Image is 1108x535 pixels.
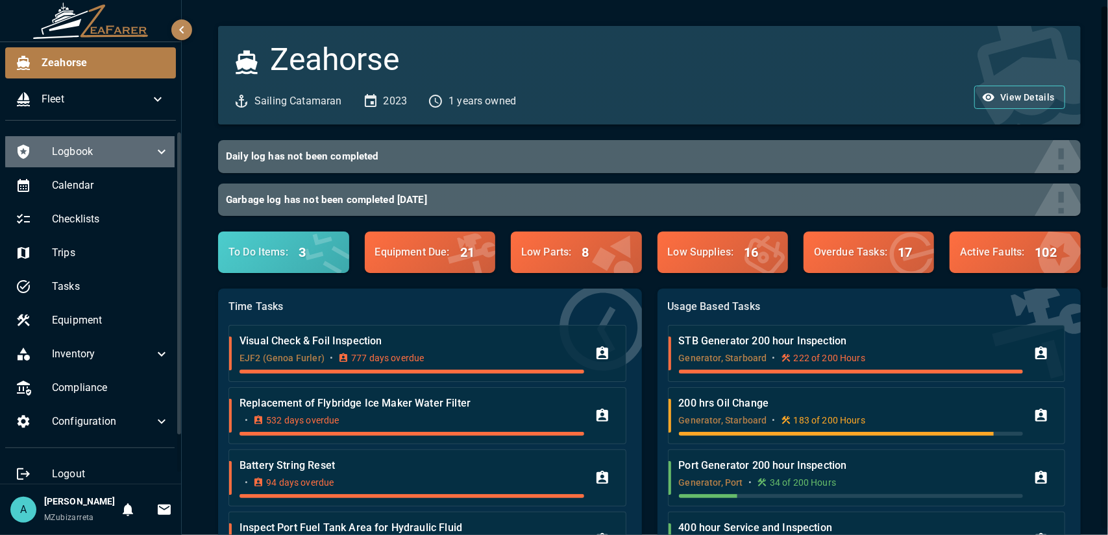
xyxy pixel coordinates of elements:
p: • [245,414,248,427]
p: 34 of 200 Hours [770,476,836,489]
span: Fleet [42,91,150,107]
div: Zeahorse [5,47,176,78]
div: Trips [5,237,180,268]
p: Battery String Reset [240,458,584,473]
p: • [748,476,752,489]
button: Assign Task [589,465,615,491]
div: Tasks [5,271,180,302]
span: Trips [52,245,169,261]
p: • [245,476,248,489]
div: Inventory [5,339,180,370]
h6: Daily log has not been completed [226,148,1063,165]
h6: 3 [299,242,306,263]
div: Compliance [5,372,180,403]
p: STB Generator 200 hour Inspection [679,333,1023,349]
h3: Zeahorse [270,42,399,78]
h6: 21 [460,242,474,263]
p: 94 days overdue [266,476,334,489]
span: Zeahorse [42,55,166,71]
h6: [PERSON_NAME] [44,495,115,509]
p: Active Faults : [960,244,1024,260]
p: Usage Based Tasks [668,299,1070,315]
span: Checklists [52,211,169,227]
img: ZeaFarer Logo [32,3,149,39]
h6: 102 [1035,242,1057,263]
p: Generator, Port [679,476,743,489]
button: Notifications [115,497,141,523]
p: Low Parts : [521,244,572,260]
button: Assign Task [589,403,615,429]
p: 183 of 200 Hours [794,414,865,427]
span: Tasks [52,279,169,294]
span: Inventory [52,346,154,362]
button: Garbage log has not been completed [DATE] [218,184,1081,217]
div: Logout [5,458,180,490]
span: Equipment [52,313,169,328]
p: 200 hrs Oil Change [679,396,1023,411]
p: Visual Check & Foil Inspection [240,333,584,349]
button: Invitations [151,497,177,523]
h6: Garbage log has not been completed [DATE] [226,191,1063,209]
p: 222 of 200 Hours [794,351,865,364]
p: 1 years owned [449,93,516,109]
p: Replacement of Flybridge Ice Maker Water Filter [240,396,584,411]
p: To Do Items : [228,244,288,260]
p: EJF2 (Genoa Furler) [240,351,325,364]
button: Daily log has not been completed [218,140,1081,173]
p: Port Generator 200 hour Inspection [679,458,1023,473]
p: 777 days overdue [351,351,424,364]
span: Configuration [52,414,154,429]
h6: 8 [582,242,589,263]
button: Assign Task [1028,465,1054,491]
h6: 17 [898,242,912,263]
button: Assign Task [589,340,615,366]
p: Generator, Starboard [679,414,767,427]
p: • [772,414,776,427]
h6: 16 [744,242,758,263]
button: Assign Task [1028,340,1054,366]
button: Assign Task [1028,403,1054,429]
span: Calendar [52,178,169,193]
div: Logbook [5,136,180,167]
span: MZubizarreta [44,513,94,522]
p: Overdue Tasks : [814,244,887,260]
span: Compliance [52,380,169,396]
div: Equipment [5,305,180,336]
p: Generator, Starboard [679,351,767,364]
p: 2023 [384,93,408,109]
div: A [10,497,36,523]
button: View Details [974,86,1065,110]
span: Logout [52,466,169,482]
p: 532 days overdue [266,414,339,427]
p: Time Tasks [228,299,631,315]
p: Low Supplies : [668,244,734,260]
p: Equipment Due : [375,244,450,260]
div: Configuration [5,406,180,437]
div: Calendar [5,170,180,201]
p: Sailing Catamaran [254,93,342,109]
div: Checklists [5,204,180,235]
p: • [330,351,333,364]
span: Logbook [52,144,154,160]
div: Fleet [5,84,176,115]
p: • [772,351,776,364]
